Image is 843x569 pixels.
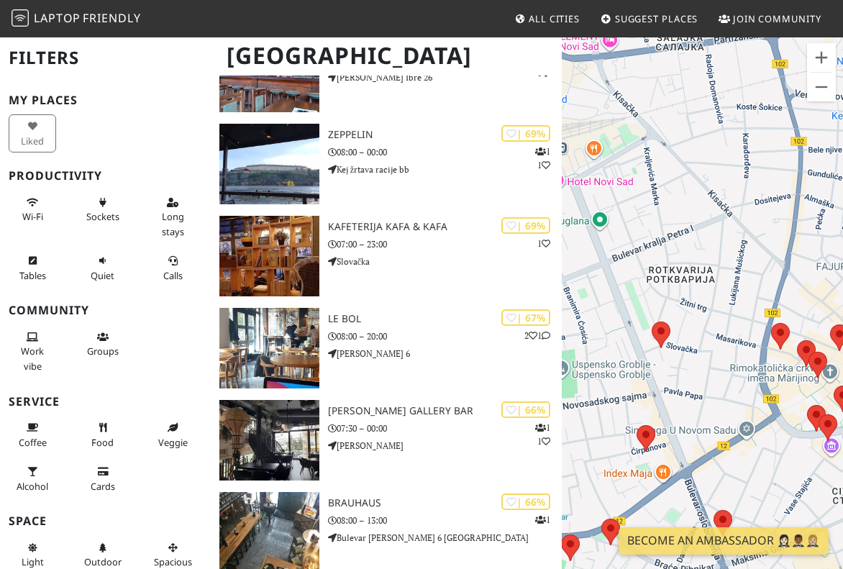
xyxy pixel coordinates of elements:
[79,191,127,229] button: Sockets
[79,325,127,363] button: Groups
[162,210,184,237] span: Long stays
[12,6,141,32] a: LaptopFriendly LaptopFriendly
[9,94,202,107] h3: My Places
[328,145,562,159] p: 08:00 – 00:00
[219,400,319,481] img: Petrus Caffe Gallery Bar
[17,480,48,493] span: Alcohol
[615,12,698,25] span: Suggest Places
[219,308,319,388] img: Le Bol
[328,514,562,527] p: 08:00 – 13:00
[19,436,47,449] span: Coffee
[501,401,550,418] div: | 66%
[328,497,562,509] h3: Brauhaus
[535,145,550,172] p: 1 1
[328,347,562,360] p: [PERSON_NAME] 6
[713,6,827,32] a: Join Community
[807,43,836,72] button: Zoom in
[328,439,562,452] p: [PERSON_NAME]
[215,36,559,76] h1: [GEOGRAPHIC_DATA]
[79,249,127,287] button: Quiet
[211,400,562,481] a: Petrus Caffe Gallery Bar | 66% 11 [PERSON_NAME] Gallery Bar 07:30 – 00:00 [PERSON_NAME]
[9,304,202,317] h3: Community
[9,191,56,229] button: Wi-Fi
[9,169,202,183] h3: Productivity
[501,125,550,142] div: | 69%
[158,436,188,449] span: Veggie
[9,416,56,454] button: Coffee
[328,221,562,233] h3: Kafeterija Kafa & Kafa
[84,555,122,568] span: Outdoor area
[211,308,562,388] a: Le Bol | 67% 21 Le Bol 08:00 – 20:00 [PERSON_NAME] 6
[83,10,140,26] span: Friendly
[154,555,192,568] span: Spacious
[328,329,562,343] p: 08:00 – 20:00
[34,10,81,26] span: Laptop
[328,255,562,268] p: Slovačka
[509,6,585,32] a: All Cities
[733,12,821,25] span: Join Community
[9,395,202,409] h3: Service
[328,129,562,141] h3: Zeppelin
[79,460,127,498] button: Cards
[9,460,56,498] button: Alcohol
[501,217,550,234] div: | 69%
[219,124,319,204] img: Zeppelin
[328,422,562,435] p: 07:30 – 00:00
[87,345,119,358] span: Group tables
[328,163,562,176] p: Kej žrtava racije bb
[501,309,550,326] div: | 67%
[211,124,562,204] a: Zeppelin | 69% 11 Zeppelin 08:00 – 00:00 Kej žrtava racije bb
[501,493,550,510] div: | 66%
[328,405,562,417] h3: [PERSON_NAME] Gallery Bar
[149,416,196,454] button: Veggie
[595,6,704,32] a: Suggest Places
[9,514,202,528] h3: Space
[86,210,119,223] span: Power sockets
[219,216,319,296] img: Kafeterija Kafa & Kafa
[19,269,46,282] span: Work-friendly tables
[535,421,550,448] p: 1 1
[91,436,114,449] span: Food
[328,237,562,251] p: 07:00 – 23:00
[535,513,550,527] p: 1
[149,249,196,287] button: Calls
[149,191,196,243] button: Long stays
[9,36,202,80] h2: Filters
[328,313,562,325] h3: Le Bol
[807,73,836,101] button: Zoom out
[22,210,43,223] span: Stable Wi-Fi
[91,269,114,282] span: Quiet
[9,325,56,378] button: Work vibe
[537,237,550,250] p: 1
[79,416,127,454] button: Food
[22,555,44,568] span: Natural light
[9,249,56,287] button: Tables
[163,269,183,282] span: Video/audio calls
[21,345,44,372] span: People working
[91,480,115,493] span: Credit cards
[211,216,562,296] a: Kafeterija Kafa & Kafa | 69% 1 Kafeterija Kafa & Kafa 07:00 – 23:00 Slovačka
[524,329,550,342] p: 2 1
[12,9,29,27] img: LaptopFriendly
[328,531,562,545] p: Bulevar [PERSON_NAME] 6 [GEOGRAPHIC_DATA]
[529,12,580,25] span: All Cities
